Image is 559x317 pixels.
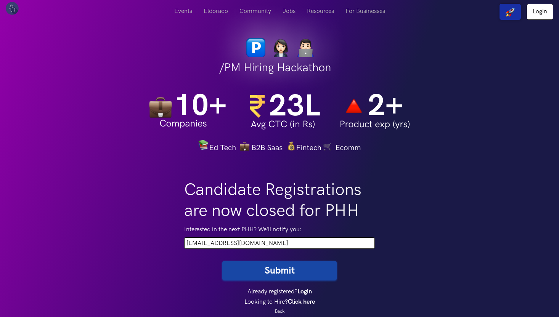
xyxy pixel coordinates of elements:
[184,225,375,234] label: Interested in the next PHH? We'll notify you:
[527,4,553,20] a: Login
[184,237,375,249] input: Please fill this field
[169,4,198,19] a: Events
[275,309,284,314] a: Back
[506,8,515,17] img: rocket
[198,4,234,19] a: Eldorado
[288,298,315,306] a: Click here
[222,261,337,280] button: Submit
[301,4,340,19] a: Resources
[297,288,312,295] a: Login
[277,4,301,19] a: Jobs
[340,4,391,19] a: For Businesses
[184,288,375,295] h4: Already registered?
[184,179,375,221] h1: Candidate Registrations are now closed for PHH
[234,4,277,19] a: Community
[184,298,375,306] h4: Looking to Hire?
[6,2,19,15] img: UXHack logo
